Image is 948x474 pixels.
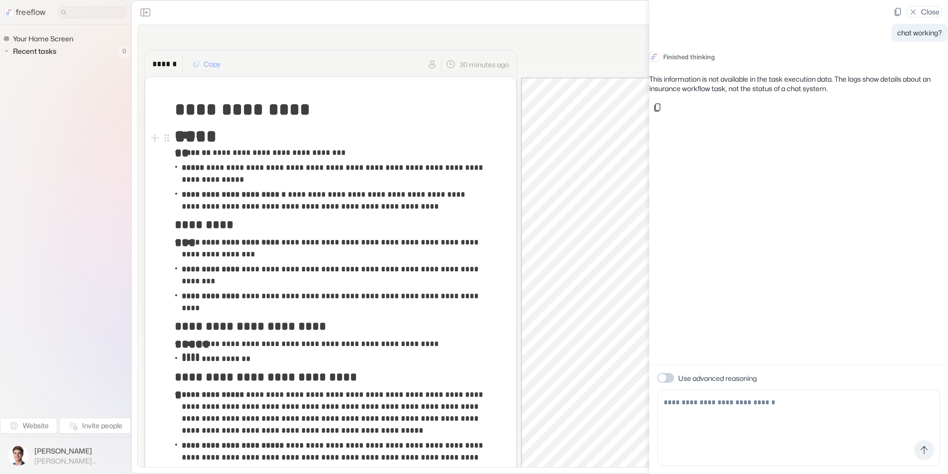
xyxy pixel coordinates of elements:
[914,440,934,460] button: Send message
[663,52,715,62] p: Finished thinking
[3,33,77,45] a: Your Home Screen
[649,74,948,94] p: This information is not available in the task execution data. The logs show details about an insu...
[521,78,935,470] iframe: Certificate
[34,457,122,466] span: [PERSON_NAME][EMAIL_ADDRESS][PERSON_NAME][DOMAIN_NAME]
[34,446,122,456] span: [PERSON_NAME]
[59,418,131,434] button: Invite people
[16,6,46,18] p: freeflow
[649,100,665,116] button: Copy message
[6,443,125,468] button: [PERSON_NAME][PERSON_NAME][EMAIL_ADDRESS][PERSON_NAME][DOMAIN_NAME]
[460,59,509,70] p: 30 minutes ago
[8,446,28,466] img: profile
[11,46,59,56] span: Recent tasks
[4,6,46,18] a: freeflow
[161,132,173,144] button: Open block menu
[118,45,131,58] span: 0
[3,45,60,57] button: Recent tasks
[187,56,227,72] button: Copy
[11,34,76,44] span: Your Home Screen
[678,373,757,383] p: Use advanced reasoning
[897,28,942,38] p: chat working?
[137,4,153,20] button: Close the sidebar
[149,132,161,144] button: Add block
